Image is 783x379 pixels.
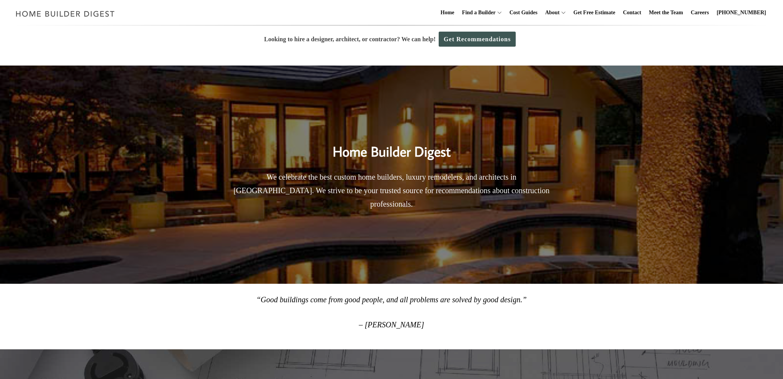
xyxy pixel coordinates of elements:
[228,127,555,162] h2: Home Builder Digest
[438,0,458,25] a: Home
[542,0,559,25] a: About
[257,295,527,304] em: “Good buildings come from good people, and all problems are solved by good design.”
[570,0,619,25] a: Get Free Estimate
[646,0,686,25] a: Meet the Team
[620,0,644,25] a: Contact
[228,170,555,211] p: We celebrate the best custom home builders, luxury remodelers, and architects in [GEOGRAPHIC_DATA...
[688,0,712,25] a: Careers
[12,6,118,21] img: Home Builder Digest
[439,32,516,47] a: Get Recommendations
[359,320,424,329] em: – [PERSON_NAME]
[714,0,769,25] a: [PHONE_NUMBER]
[506,0,541,25] a: Cost Guides
[459,0,496,25] a: Find a Builder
